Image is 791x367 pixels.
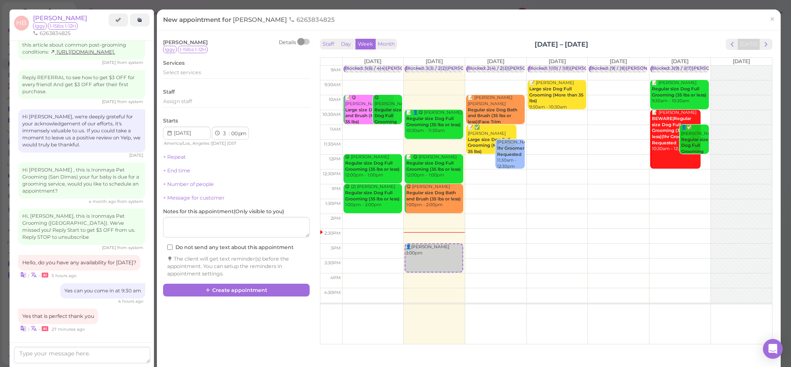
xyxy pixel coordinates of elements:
[167,255,306,278] div: The client will get text reminder(s) before the appointment. You can setup the reminders in appoi...
[163,98,192,104] span: Assign staff
[345,66,457,72] div: Blocked: 5(6) / 4(4)[PERSON_NAME] • appointment
[375,39,397,50] button: Month
[52,327,85,332] span: 09/09/2025 02:09pm
[651,80,709,104] div: 📝 [PERSON_NAME] 9:30am - 10:30am
[163,284,310,297] button: Create appointment
[117,60,143,65] span: from system
[320,39,336,50] button: Staff
[324,141,341,147] span: 11:30am
[117,99,143,104] span: from system
[331,67,341,73] span: 9am
[330,127,341,132] span: 11am
[406,160,461,172] b: Regular size Dog Full Grooming (35 lbs or less)
[497,139,525,169] div: [PERSON_NAME] 11:30am - 12:30pm
[529,66,682,72] div: Blocked: 1(10) / 1(8)[PERSON_NAME] [PERSON_NAME] • appointment
[163,208,284,215] label: Notes for this appointment ( Only visible to you )
[467,66,580,72] div: Blocked: 2(4) / 2(3)[PERSON_NAME] • appointment
[733,58,750,64] span: [DATE]
[18,308,98,324] div: Yes that is perfect thank you
[33,22,47,30] span: Iggy
[355,39,376,50] button: Week
[163,59,185,67] label: Services
[467,95,525,131] div: 📝 [PERSON_NAME] [PERSON_NAME] 10:00am - 11:00am
[18,271,145,279] div: •
[426,58,443,64] span: [DATE]
[652,116,695,146] b: BEWARE|Regular size Dog Full Grooming (35 lbs or less)|1hr Groomer Requested
[331,245,341,251] span: 3pm
[468,107,517,125] b: Regular size Dog Bath and Brush (35 lbs or less)|Face Trim
[163,140,255,147] div: | |
[323,171,341,176] span: 12:30pm
[336,39,356,50] button: Day
[163,39,208,45] span: [PERSON_NAME]
[31,30,73,37] li: 6263834825
[529,80,586,110] div: 📝 [PERSON_NAME] 9:30am - 10:30am
[467,125,516,161] div: 📝 ✅ [PERSON_NAME] 11:00am - 12:00pm
[163,46,177,53] span: Iggy
[497,146,524,157] b: 1hr Groomer Requested
[28,327,29,332] i: |
[18,255,140,271] div: Hello, do you have any availability for [DATE]?
[681,137,708,167] b: Regular size Dog Full Grooming (35 lbs or less)
[345,107,393,125] b: Large size Dog Bath and Brush (More than 35 lbs)
[671,58,689,64] span: [DATE]
[14,16,29,31] span: HB
[178,46,208,53] span: 1-15lbs 1-12H
[163,195,225,201] a: + Message for customer
[405,244,462,256] div: 👤[PERSON_NAME] 3:00pm
[406,190,461,202] b: Regular size Dog Bath and Brush (35 lbs or less)
[329,156,341,162] span: 12pm
[167,244,294,251] label: Do not send any text about this appointment
[33,14,87,22] a: [PERSON_NAME]
[651,110,701,152] div: 📝 [PERSON_NAME] 10:30am - 12:30pm
[18,109,145,153] div: Hi [PERSON_NAME], we're deeply grateful for your acknowledgement of our efforts, it's immensely v...
[345,95,394,131] div: 📝 😋 [PERSON_NAME] 10:00am - 11:00am
[163,154,186,160] a: + Repeat
[18,324,145,333] div: •
[212,141,226,146] span: [DATE]
[18,70,145,99] div: Reply REFERRAL to see how to get $3 OFF for every friend! And get $3 OFF after their first purchase.
[549,58,566,64] span: [DATE]
[48,22,78,30] span: 1-15lbs 1-12H
[163,181,214,187] a: + Number of people
[324,231,341,236] span: 2:30pm
[50,49,115,55] a: [URL][DOMAIN_NAME].
[468,137,516,154] b: Large size Dog Full Grooming (More than 35 lbs)
[163,16,337,24] span: New appointment for
[364,58,381,64] span: [DATE]
[228,141,237,146] span: DST
[102,99,117,104] span: 06/23/2025 05:41pm
[325,201,341,206] span: 1:30pm
[233,16,289,24] span: [PERSON_NAME]
[324,260,341,266] span: 3:30pm
[406,110,463,134] div: 📝 👤😋 [PERSON_NAME] 10:30am - 11:30am
[345,160,400,172] b: Regular size Dog Full Grooming (35 lbs or less)
[726,39,739,50] button: prev
[89,199,117,204] span: 08/12/2025 12:40pm
[738,39,760,50] button: [DATE]
[406,154,463,179] div: 📝 😋 [PERSON_NAME] 12:00pm - 1:00pm
[406,184,463,208] div: 😋 [PERSON_NAME] 1:00pm - 2:00pm
[279,39,296,46] div: Details
[118,299,143,304] span: 09/09/2025 10:10am
[102,245,117,250] span: 08/23/2025 03:41pm
[117,245,143,250] span: from system
[164,141,209,146] span: America/Los_Angeles
[60,283,145,299] div: Yes can you come in at 9:30 am
[760,39,772,50] button: next
[28,273,29,278] i: |
[345,184,402,208] div: 😋 (2) [PERSON_NAME] 1:00pm - 2:00pm
[129,153,143,158] span: 06/24/2025 04:01pm
[102,60,117,65] span: 06/23/2025 05:35pm
[770,13,775,25] span: ×
[330,275,341,280] span: 4pm
[651,66,763,72] div: Blocked: 3(9) / 3(7)[PERSON_NAME] • appointment
[374,107,402,137] b: Regular size Dog Full Grooming (35 lbs or less)
[163,88,175,96] label: Staff
[406,116,461,127] b: Regular size Dog Full Grooming (35 lbs or less)
[18,209,145,245] div: Hi, [PERSON_NAME], this is Ironmaya Pet Grooming ([GEOGRAPHIC_DATA]). We've missed you! Reply Sta...
[329,97,341,102] span: 10am
[332,186,341,191] span: 1pm
[167,245,173,250] input: Do not send any text about this appointment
